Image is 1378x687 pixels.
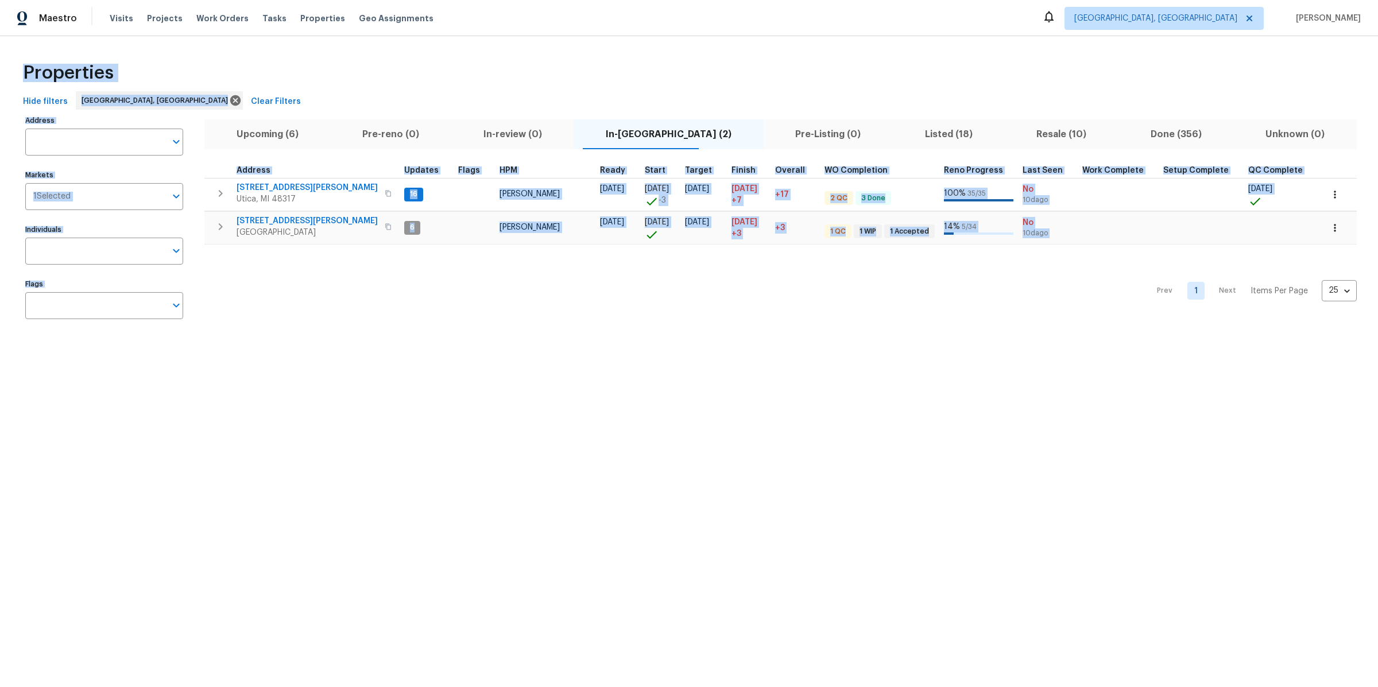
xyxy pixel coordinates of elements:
span: [DATE] [731,218,757,226]
span: [DATE] [600,185,624,193]
button: Hide filters [18,91,72,112]
nav: Pagination Navigation [1146,251,1357,331]
span: [PERSON_NAME] [500,190,560,198]
span: [STREET_ADDRESS][PERSON_NAME] [237,182,378,193]
span: No [1023,217,1073,228]
span: In-review (0) [458,126,567,142]
button: Open [168,297,184,313]
div: Projected renovation finish date [731,166,766,174]
span: [PERSON_NAME] [1291,13,1361,24]
span: Done (356) [1125,126,1226,142]
label: Address [25,117,183,124]
span: Hide filters [23,95,68,109]
span: Properties [23,67,114,79]
span: 3 Done [857,193,890,203]
span: Ready [600,166,625,174]
span: Target [685,166,712,174]
span: Start [645,166,665,174]
span: Flags [458,166,480,174]
label: Markets [25,172,183,178]
span: Unknown (0) [1241,126,1350,142]
span: +17 [775,191,789,199]
span: Pre-Listing (0) [771,126,886,142]
button: Open [168,188,184,204]
span: HPM [500,166,517,174]
span: [STREET_ADDRESS][PERSON_NAME] [237,215,378,227]
span: 14 % [944,223,960,231]
span: [GEOGRAPHIC_DATA], [GEOGRAPHIC_DATA] [82,95,233,106]
span: Upcoming (6) [211,126,323,142]
span: 10d ago [1023,228,1073,238]
span: Resale (10) [1012,126,1112,142]
span: Tasks [262,14,287,22]
span: [DATE] [731,185,757,193]
span: 1 QC [826,227,850,236]
span: Maestro [39,13,77,24]
span: Utica, MI 48317 [237,193,378,205]
span: [GEOGRAPHIC_DATA], [GEOGRAPHIC_DATA] [1074,13,1237,24]
span: Finish [731,166,756,174]
td: 3 day(s) past target finish date [771,211,820,244]
div: [GEOGRAPHIC_DATA], [GEOGRAPHIC_DATA] [76,91,243,110]
span: [DATE] [685,185,709,193]
div: 25 [1322,275,1357,305]
span: 16 [405,189,422,199]
span: Last Seen [1023,166,1063,174]
td: 17 day(s) past target finish date [771,178,820,211]
span: +3 [775,224,785,232]
span: Listed (18) [900,126,997,142]
td: Scheduled to finish 3 day(s) late [727,211,771,244]
span: No [1023,184,1073,195]
span: Geo Assignments [359,13,433,24]
td: Scheduled to finish 7 day(s) late [727,178,771,211]
span: [PERSON_NAME] [500,223,560,231]
span: 35 / 35 [967,190,986,197]
span: +3 [731,228,741,239]
span: WO Completion [825,166,888,174]
span: 5 / 34 [962,223,977,230]
span: 2 QC [826,193,852,203]
span: Reno Progress [944,166,1003,174]
span: Address [237,166,270,174]
p: Items Per Page [1251,285,1308,297]
span: Overall [775,166,805,174]
span: [DATE] [600,218,624,226]
span: Visits [110,13,133,24]
span: In-[GEOGRAPHIC_DATA] (2) [580,126,756,142]
span: [DATE] [685,218,709,226]
span: Setup Complete [1163,166,1229,174]
div: Target renovation project end date [685,166,722,174]
span: Updates [404,166,439,174]
span: 100 % [944,189,966,197]
span: Clear Filters [251,95,301,109]
span: -3 [659,195,666,206]
label: Individuals [25,226,183,233]
span: 1 Accepted [885,227,934,236]
span: [DATE] [1248,185,1272,193]
span: Projects [147,13,183,24]
label: Flags [25,281,183,288]
span: 1 Selected [33,192,71,201]
button: Open [168,134,184,150]
button: Clear Filters [246,91,305,112]
span: Properties [300,13,345,24]
a: Goto page 1 [1187,282,1205,300]
span: +7 [731,195,742,206]
span: 1 WIP [855,227,881,236]
div: Days past target finish date [775,166,815,174]
span: 6 [405,223,419,232]
span: 10d ago [1023,195,1073,205]
button: Open [168,243,184,259]
span: [GEOGRAPHIC_DATA] [237,227,378,238]
span: [DATE] [645,218,669,226]
span: Pre-reno (0) [337,126,444,142]
span: [DATE] [645,185,669,193]
div: Earliest renovation start date (first business day after COE or Checkout) [600,166,636,174]
span: Work Complete [1082,166,1144,174]
span: QC Complete [1248,166,1303,174]
span: Work Orders [196,13,249,24]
